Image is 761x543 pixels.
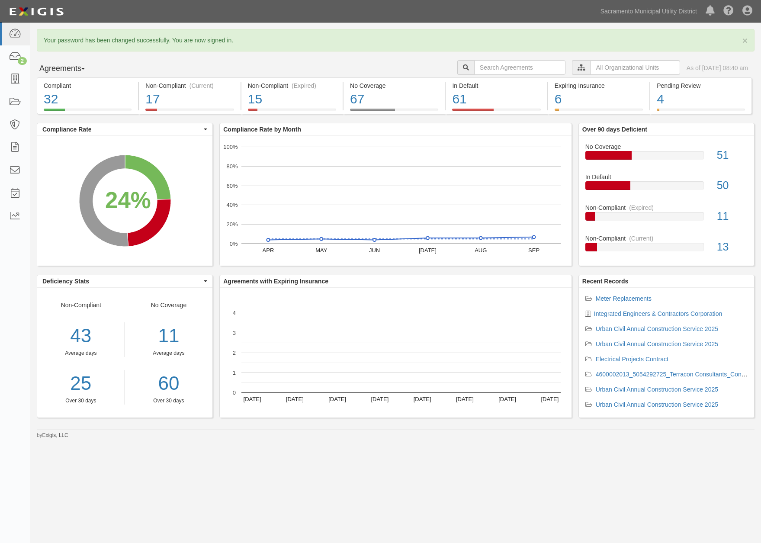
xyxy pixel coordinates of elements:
text: [DATE] [371,396,389,402]
text: 0% [230,241,238,247]
button: Close [742,36,748,45]
div: In Default [452,81,540,90]
b: Recent Records [582,278,629,285]
a: Electrical Projects Contract [596,356,668,363]
div: Non-Compliant (Expired) [248,81,336,90]
a: 25 [37,370,125,397]
button: Deficiency Stats [37,275,212,287]
div: No Coverage [125,301,213,405]
p: Your password has been changed successfully. You are now signed in. [44,36,748,45]
text: 80% [227,163,238,170]
div: Over 30 days [132,397,206,405]
a: Urban Civil Annual Construction Service 2025 [596,401,718,408]
a: Meter Replacements [596,295,652,302]
text: SEP [528,247,539,254]
a: Urban Civil Annual Construction Service 2025 [596,341,718,347]
div: 17 [145,90,234,109]
div: Non-Compliant [37,301,125,405]
div: 61 [452,90,540,109]
div: 15 [248,90,336,109]
a: Urban Civil Annual Construction Service 2025 [596,325,718,332]
div: (Current) [629,234,653,243]
div: 11 [710,209,754,224]
svg: A chart. [220,288,572,418]
img: logo-5460c22ac91f19d4615b14bd174203de0afe785f0fc80cf4dbbc73dc1793850b.png [6,4,66,19]
div: Average days [37,350,125,357]
button: Compliance Rate [37,123,212,135]
div: 11 [132,322,206,350]
div: Pending Review [657,81,745,90]
text: [DATE] [419,247,437,254]
a: Non-Compliant(Current)17 [139,109,240,116]
text: 20% [227,221,238,228]
div: (Expired) [629,203,654,212]
text: 100% [224,144,238,150]
div: 24% [105,184,151,216]
text: 4 [233,310,236,316]
text: 0 [233,389,236,396]
a: No Coverage51 [585,142,748,173]
div: Over 30 days [37,397,125,405]
div: (Expired) [292,81,316,90]
b: Agreements with Expiring Insurance [223,278,328,285]
a: Integrated Engineers & Contractors Corporation [594,310,722,317]
div: 6 [555,90,643,109]
span: Compliance Rate [42,125,202,134]
a: Non-Compliant(Current)13 [585,234,748,258]
text: [DATE] [541,396,559,402]
svg: A chart. [37,136,212,266]
text: [DATE] [244,396,261,402]
text: AUG [475,247,487,254]
b: Compliance Rate by Month [223,126,301,133]
span: Deficiency Stats [42,277,202,286]
text: [DATE] [328,396,346,402]
button: Agreements [37,60,102,77]
div: 2 [18,57,27,65]
text: [DATE] [414,396,431,402]
div: A chart. [220,136,572,266]
div: 51 [710,148,754,163]
span: × [742,35,748,45]
text: [DATE] [498,396,516,402]
text: 60% [227,182,238,189]
a: Non-Compliant(Expired)11 [585,203,748,234]
div: 4 [657,90,745,109]
a: 60 [132,370,206,397]
div: 67 [350,90,438,109]
b: Over 90 days Deficient [582,126,647,133]
text: 40% [227,202,238,208]
a: Urban Civil Annual Construction Service 2025 [596,386,718,393]
div: Non-Compliant [579,203,754,212]
text: JUN [369,247,380,254]
div: As of [DATE] 08:40 am [687,64,748,72]
text: 1 [233,369,236,376]
a: In Default50 [585,173,748,203]
text: MAY [315,247,328,254]
i: Help Center - Complianz [723,6,734,16]
div: Compliant [44,81,132,90]
a: Non-Compliant(Expired)15 [241,109,343,116]
div: (Current) [189,81,214,90]
text: 2 [233,350,236,356]
a: Exigis, LLC [42,432,68,438]
a: Expiring Insurance6 [548,109,649,116]
input: All Organizational Units [591,60,680,75]
div: 50 [710,178,754,193]
div: Expiring Insurance [555,81,643,90]
div: Non-Compliant [579,234,754,243]
div: Non-Compliant (Current) [145,81,234,90]
text: [DATE] [286,396,304,402]
a: No Coverage67 [344,109,445,116]
a: Sacramento Municipal Utility District [596,3,701,20]
text: 3 [233,330,236,336]
a: Pending Review4 [650,109,751,116]
div: Average days [132,350,206,357]
small: by [37,432,68,439]
div: No Coverage [579,142,754,151]
text: APR [263,247,274,254]
div: 13 [710,239,754,255]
